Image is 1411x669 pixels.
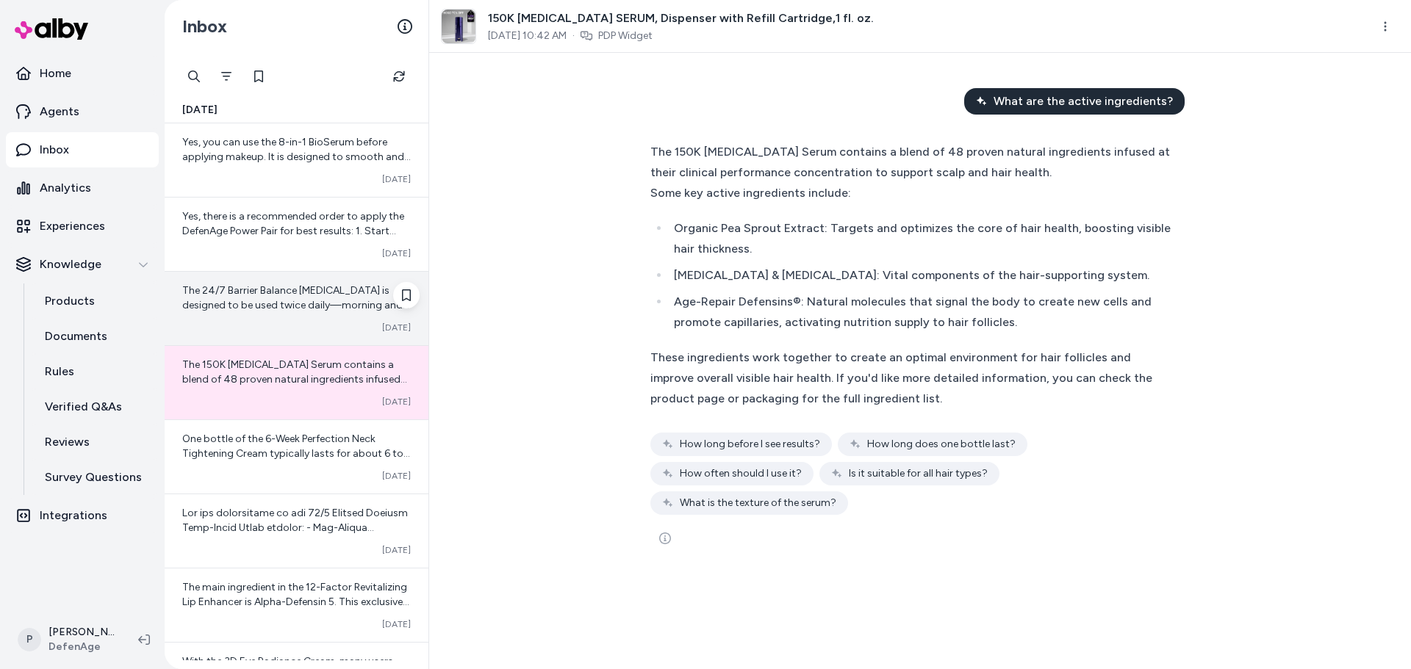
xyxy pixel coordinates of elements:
span: Yes, there is a recommended order to apply the DefenAge Power Pair for best results: 1. Start wit... [182,210,411,443]
a: Agents [6,94,159,129]
button: P[PERSON_NAME]DefenAge [9,616,126,663]
span: P [18,628,41,651]
a: PDP Widget [598,29,653,43]
p: Integrations [40,507,107,524]
span: Yes, you can use the 8-in-1 BioSerum before applying makeup. It is designed to smooth and rejuven... [182,136,411,251]
p: Knowledge [40,256,101,273]
a: One bottle of the 6-Week Perfection Neck Tightening Cream typically lasts for about 6 to 8 weeks ... [165,419,428,493]
p: Analytics [40,179,91,197]
span: [DATE] [382,247,411,259]
p: Agents [40,103,79,120]
span: · [572,29,575,43]
span: [DATE] [382,322,411,333]
span: [DATE] [382,396,411,408]
span: How long before I see results? [680,437,820,452]
span: One bottle of the 6-Week Perfection Neck Tightening Cream typically lasts for about 6 to 8 weeks ... [182,433,410,548]
img: pack-of-2-hair-serum-30-ml-solo_1.jpg [442,10,475,43]
span: How long does one bottle last? [867,437,1016,452]
span: [DATE] [382,544,411,556]
a: The 24/7 Barrier Balance [MEDICAL_DATA] is designed to be used twice daily—morning and evening—as... [165,271,428,345]
span: The 150K [MEDICAL_DATA] Serum contains a blend of 48 proven natural ingredients infused at their ... [182,358,410,621]
span: The 24/7 Barrier Balance [MEDICAL_DATA] is designed to be used twice daily—morning and evening—as... [182,284,409,385]
p: Survey Questions [45,469,142,486]
p: Home [40,65,71,82]
a: Home [6,56,159,91]
a: Survey Questions [30,460,159,495]
span: [DATE] [382,470,411,482]
span: [DATE] 10:42 AM [488,29,567,43]
button: Knowledge [6,247,159,282]
p: Documents [45,328,107,345]
button: See more [650,524,680,553]
li: Age-Repair Defensins®: Natural molecules that signal the body to create new cells and promote cap... [669,292,1176,333]
span: [DATE] [182,103,218,117]
div: These ingredients work together to create an optimal environment for hair follicles and improve o... [650,347,1176,409]
a: Integrations [6,498,159,533]
span: What is the texture of the serum? [680,496,836,510]
span: Is it suitable for all hair types? [849,466,988,481]
button: Refresh [384,62,414,91]
span: DefenAge [49,640,115,654]
a: The main ingredient in the 12-Factor Revitalizing Lip Enhancer is Alpha-Defensin 5. This exclusiv... [165,568,428,642]
button: Filter [212,62,241,91]
a: Lor ips dolorsitame co adi 72/5 Elitsed Doeiusm Temp-Incid Utlab etdolor: - Mag-Aliqua Enimadmin®... [165,493,428,568]
li: [MEDICAL_DATA] & [MEDICAL_DATA]: Vital components of the hair-supporting system. [669,265,1176,286]
p: Reviews [45,433,90,451]
a: Experiences [6,209,159,244]
div: The 150K [MEDICAL_DATA] Serum contains a blend of 48 proven natural ingredients infused at their ... [650,142,1176,183]
p: Products [45,292,95,310]
div: Some key active ingredients include: [650,183,1176,203]
span: [DATE] [382,618,411,630]
a: Rules [30,354,159,389]
a: Analytics [6,170,159,206]
a: Yes, you can use the 8-in-1 BioSerum before applying makeup. It is designed to smooth and rejuven... [165,123,428,197]
a: Products [30,283,159,319]
span: How often should I use it? [680,466,802,481]
a: Documents [30,319,159,354]
a: Reviews [30,424,159,460]
li: Organic Pea Sprout Extract: Targets and optimizes the core of hair health, boosting visible hair ... [669,218,1176,259]
a: The 150K [MEDICAL_DATA] Serum contains a blend of 48 proven natural ingredients infused at their ... [165,345,428,419]
span: [DATE] [382,173,411,185]
p: Rules [45,363,74,380]
a: Verified Q&As [30,389,159,424]
span: What are the active ingredients? [994,93,1173,110]
p: Verified Q&As [45,398,122,416]
h2: Inbox [182,15,227,37]
a: Yes, there is a recommended order to apply the DefenAge Power Pair for best results: 1. Start wit... [165,197,428,271]
p: [PERSON_NAME] [49,625,115,640]
p: Experiences [40,217,105,235]
a: Inbox [6,132,159,167]
p: Inbox [40,141,69,159]
span: 150K [MEDICAL_DATA] SERUM, Dispenser with Refill Cartridge,1 fl. oz. [488,10,874,27]
img: alby Logo [15,18,88,40]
